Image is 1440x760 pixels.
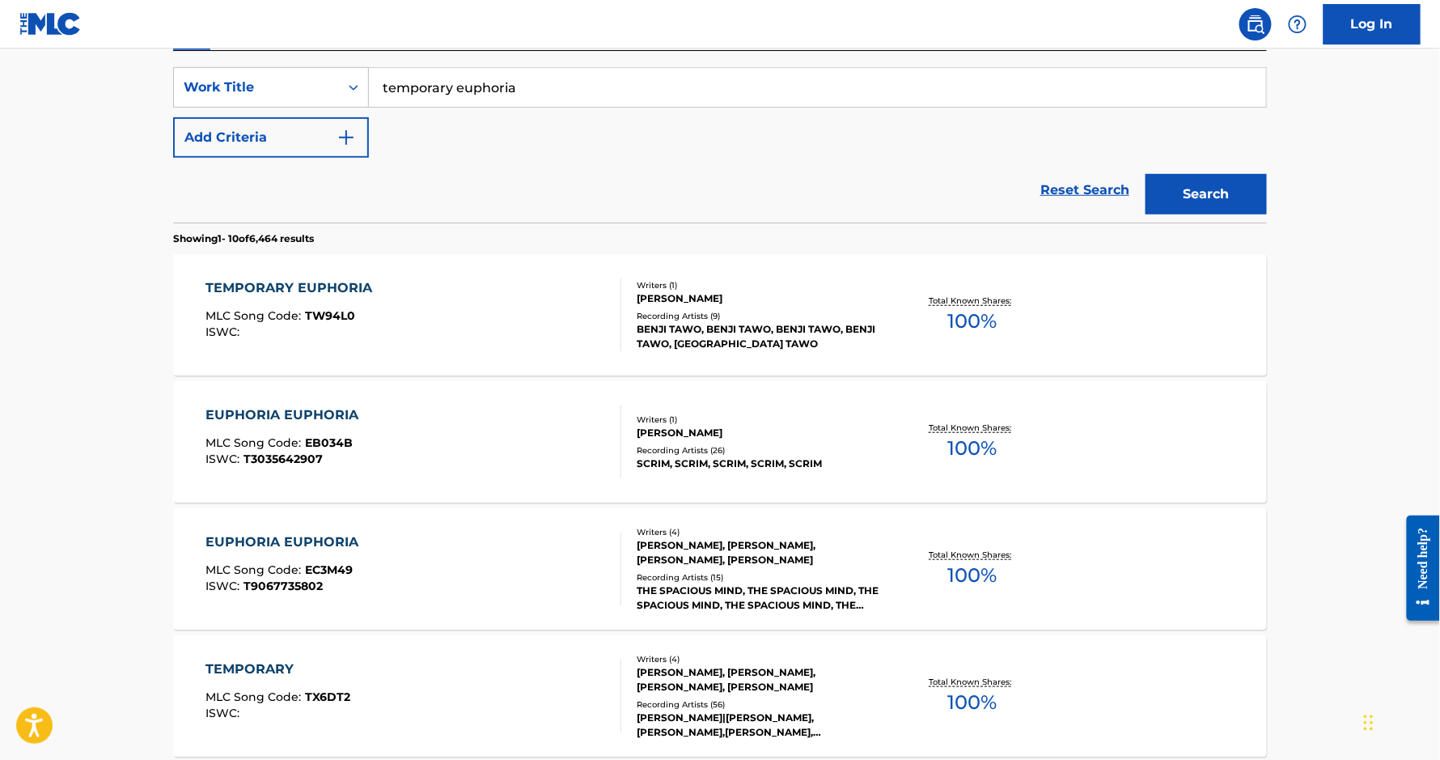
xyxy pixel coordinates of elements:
[206,690,306,704] span: MLC Song Code :
[637,526,881,538] div: Writers ( 4 )
[637,653,881,665] div: Writers ( 4 )
[1246,15,1265,34] img: search
[306,690,351,704] span: TX6DT2
[206,579,244,593] span: ISWC :
[206,563,306,577] span: MLC Song Code :
[173,117,369,158] button: Add Criteria
[244,579,324,593] span: T9067735802
[637,538,881,567] div: [PERSON_NAME], [PERSON_NAME], [PERSON_NAME], [PERSON_NAME]
[1032,172,1137,208] a: Reset Search
[1324,4,1421,45] a: Log In
[1359,682,1440,760] iframe: Chat Widget
[206,435,306,450] span: MLC Song Code :
[947,307,997,336] span: 100 %
[637,322,881,351] div: BENJI TAWO, BENJI TAWO, BENJI TAWO, BENJI TAWO, [GEOGRAPHIC_DATA] TAWO
[929,676,1015,688] p: Total Known Shares:
[173,508,1267,630] a: EUPHORIA EUPHORIAMLC Song Code:EC3M49ISWC:T9067735802Writers (4)[PERSON_NAME], [PERSON_NAME], [PE...
[637,414,881,426] div: Writers ( 1 )
[637,584,881,613] div: THE SPACIOUS MIND, THE SPACIOUS MIND, THE SPACIOUS MIND, THE SPACIOUS MIND, THE SPACIOUS MIND
[206,706,244,720] span: ISWC :
[206,452,244,466] span: ISWC :
[206,308,306,323] span: MLC Song Code :
[173,381,1267,503] a: EUPHORIA EUPHORIAMLC Song Code:EB034BISWC:T3035642907Writers (1)[PERSON_NAME]Recording Artists (2...
[206,325,244,339] span: ISWC :
[173,67,1267,223] form: Search Form
[929,295,1015,307] p: Total Known Shares:
[637,426,881,440] div: [PERSON_NAME]
[306,563,354,577] span: EC3M49
[206,278,381,298] div: TEMPORARY EUPHORIA
[306,308,356,323] span: TW94L0
[637,711,881,740] div: [PERSON_NAME]|[PERSON_NAME], [PERSON_NAME],[PERSON_NAME], [PERSON_NAME], [PERSON_NAME] & [PERSON_...
[206,405,367,425] div: EUPHORIA EUPHORIA
[184,78,329,97] div: Work Title
[637,571,881,584] div: Recording Artists ( 15 )
[929,549,1015,561] p: Total Known Shares:
[1395,503,1440,634] iframe: Resource Center
[637,698,881,711] div: Recording Artists ( 56 )
[206,533,367,552] div: EUPHORIA EUPHORIA
[306,435,354,450] span: EB034B
[1281,8,1314,40] div: Help
[947,688,997,717] span: 100 %
[947,434,997,463] span: 100 %
[637,444,881,456] div: Recording Artists ( 26 )
[637,456,881,471] div: SCRIM, SCRIM, SCRIM, SCRIM, SCRIM
[1146,174,1267,214] button: Search
[637,665,881,694] div: [PERSON_NAME], [PERSON_NAME], [PERSON_NAME], [PERSON_NAME]
[206,660,351,679] div: TEMPORARY
[244,452,324,466] span: T3035642907
[637,310,881,322] div: Recording Artists ( 9 )
[637,279,881,291] div: Writers ( 1 )
[947,561,997,590] span: 100 %
[1288,15,1307,34] img: help
[173,254,1267,376] a: TEMPORARY EUPHORIAMLC Song Code:TW94L0ISWC:Writers (1)[PERSON_NAME]Recording Artists (9)BENJI TAW...
[637,291,881,306] div: [PERSON_NAME]
[929,422,1015,434] p: Total Known Shares:
[1364,698,1374,747] div: Drag
[19,12,82,36] img: MLC Logo
[1239,8,1272,40] a: Public Search
[337,128,356,147] img: 9d2ae6d4665cec9f34b9.svg
[173,231,314,246] p: Showing 1 - 10 of 6,464 results
[173,635,1267,757] a: TEMPORARYMLC Song Code:TX6DT2ISWC:Writers (4)[PERSON_NAME], [PERSON_NAME], [PERSON_NAME], [PERSON...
